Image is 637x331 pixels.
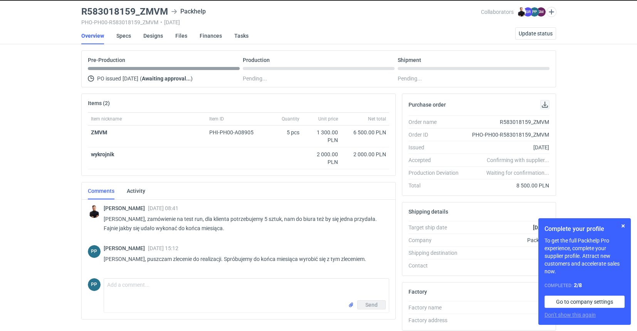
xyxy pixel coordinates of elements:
span: Quantity [282,116,299,122]
em: Waiting for confirmation... [486,169,549,177]
button: Skip for now [619,221,628,231]
figcaption: PP [530,7,539,17]
h2: Shipping details [408,209,448,215]
p: To get the full Packhelp Pro experience, complete your supplier profile. Attract new customers an... [545,237,625,275]
span: [DATE] 15:12 [148,245,178,251]
span: [PERSON_NAME] [104,245,148,251]
span: ( [140,75,142,82]
span: [DATE] [123,74,138,83]
span: Update status [519,31,553,36]
button: Update status [515,27,556,40]
a: Activity [127,182,145,199]
button: Edit collaborators [546,7,556,17]
span: Net total [368,116,386,122]
span: ) [191,75,193,82]
p: Shipment [398,57,421,63]
figcaption: PP [88,245,101,258]
p: Pre-Production [88,57,125,63]
div: Shipping destination [408,249,465,257]
span: [PERSON_NAME] [104,205,148,211]
strong: [DATE] [533,224,549,231]
div: - [465,316,550,324]
span: • [160,19,162,25]
div: Issued [408,144,465,151]
span: Item ID [209,116,224,122]
button: Don’t show this again [545,311,596,319]
div: 1 300.00 PLN [306,129,338,144]
span: Unit price [318,116,338,122]
div: Packhelp [171,7,206,16]
div: Company [408,236,465,244]
figcaption: SM [536,7,546,17]
div: 6 500.00 PLN [344,129,386,136]
a: Designs [143,27,163,44]
div: 2 000.00 PLN [306,150,338,166]
h2: Factory [408,289,427,295]
div: PO issued [88,74,240,83]
span: Item nickname [91,116,122,122]
div: PHO-PH00-R583018159_ZMVM [465,131,550,139]
div: PHO-PH00-R583018159_ZMVM [DATE] [81,19,481,25]
div: Contact [408,262,465,269]
div: PHI-PH00-A08905 [209,129,261,136]
a: Specs [116,27,131,44]
span: Pending... [243,74,267,83]
div: Target ship date [408,224,465,231]
p: [PERSON_NAME], puszczam zlecenie do realizacji. Spróbujemy do końca miesiąca wyrobić się z tym zl... [104,254,383,264]
strong: Awaiting approval... [142,75,191,82]
p: [PERSON_NAME], zamówienie na test run, dla klienta potrzebujemy 5 sztuk, nam do biura też by się ... [104,214,383,233]
div: - [465,304,550,311]
div: [DATE] [465,144,550,151]
strong: wykrojnik [91,151,114,157]
strong: 2 / 8 [574,282,582,288]
p: Production [243,57,270,63]
div: 2 000.00 PLN [344,150,386,158]
a: Files [175,27,187,44]
div: Accepted [408,156,465,164]
em: Confirming with supplier... [487,157,549,163]
a: Go to company settings [545,296,625,308]
div: Order ID [408,131,465,139]
div: Order name [408,118,465,126]
div: Paweł Puch [88,278,101,291]
div: Packhelp [465,236,550,244]
div: - [465,262,550,269]
div: 8 500.00 PLN [465,182,550,189]
a: Finances [200,27,222,44]
img: Tomasz Kubiak [88,205,101,218]
span: Collaborators [481,9,514,15]
span: Send [365,302,378,308]
div: Pending... [398,74,550,83]
h2: Items (2) [88,100,110,106]
div: R583018159_ZMVM [465,118,550,126]
h1: Complete your profile [545,224,625,234]
figcaption: PP [88,278,101,291]
div: Total [408,182,465,189]
img: Tomasz Kubiak [517,7,526,17]
span: [DATE] 08:41 [148,205,178,211]
button: Send [357,300,386,309]
figcaption: GR [523,7,533,17]
a: Tasks [234,27,249,44]
div: Factory name [408,304,465,311]
h3: R583018159_ZMVM [81,7,168,16]
a: Overview [81,27,104,44]
div: Completed: [545,281,625,289]
a: ZMVM [91,129,107,135]
button: Download PO [540,100,550,109]
div: Paweł Puch [88,245,101,258]
div: Factory address [408,316,465,324]
div: Production Deviation [408,169,465,177]
div: 5 pcs [264,125,303,147]
h2: Purchase order [408,102,446,108]
a: Comments [88,182,114,199]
